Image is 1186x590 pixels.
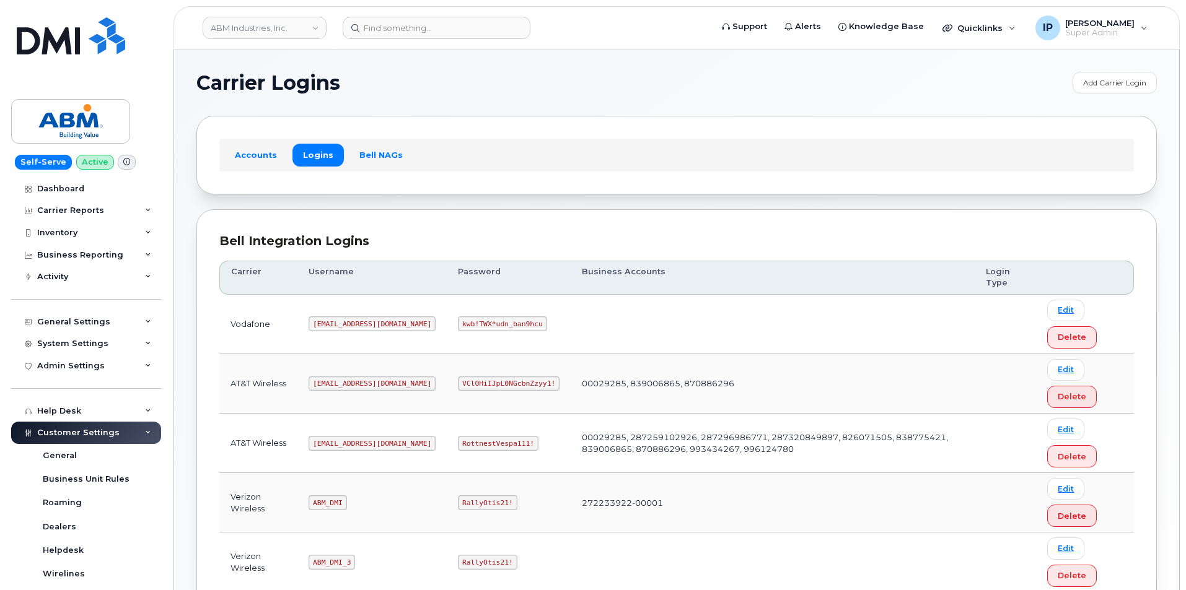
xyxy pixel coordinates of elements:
[1047,359,1084,381] a: Edit
[571,354,975,414] td: 00029285, 839006865, 870886296
[1047,537,1084,559] a: Edit
[458,495,517,510] code: RallyOtis21!
[1058,510,1086,522] span: Delete
[1058,391,1086,402] span: Delete
[309,376,436,391] code: [EMAIL_ADDRESS][DOMAIN_NAME]
[349,144,413,166] a: Bell NAGs
[1047,478,1084,500] a: Edit
[458,436,538,451] code: RottnestVespa111!
[219,473,297,532] td: Verizon Wireless
[309,316,436,331] code: [EMAIL_ADDRESS][DOMAIN_NAME]
[1047,505,1097,527] button: Delete
[309,436,436,451] code: [EMAIL_ADDRESS][DOMAIN_NAME]
[219,354,297,414] td: AT&T Wireless
[292,144,344,166] a: Logins
[458,316,547,331] code: kwb!TWX*udn_ban9hcu
[1047,565,1097,587] button: Delete
[219,414,297,473] td: AT&T Wireless
[1047,386,1097,408] button: Delete
[458,376,560,391] code: VClOHiIJpL0NGcbnZzyy1!
[297,261,447,295] th: Username
[219,295,297,354] td: Vodafone
[1058,331,1086,343] span: Delete
[571,261,975,295] th: Business Accounts
[224,144,288,166] a: Accounts
[458,555,517,570] code: RallyOtis21!
[219,261,297,295] th: Carrier
[1047,445,1097,467] button: Delete
[1073,72,1157,93] a: Add Carrier Login
[219,232,1134,250] div: Bell Integration Logins
[1047,300,1084,321] a: Edit
[447,261,571,295] th: Password
[571,414,975,473] td: 00029285, 287259102926, 287296986771, 287320849897, 826071505, 838775421, 839006865, 870886296, 9...
[1047,326,1097,349] button: Delete
[309,495,346,510] code: ABM_DMI
[1047,419,1084,440] a: Edit
[1058,570,1086,581] span: Delete
[975,261,1036,295] th: Login Type
[196,74,340,92] span: Carrier Logins
[309,555,355,570] code: ABM_DMI_3
[1058,451,1086,462] span: Delete
[571,473,975,532] td: 272233922-00001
